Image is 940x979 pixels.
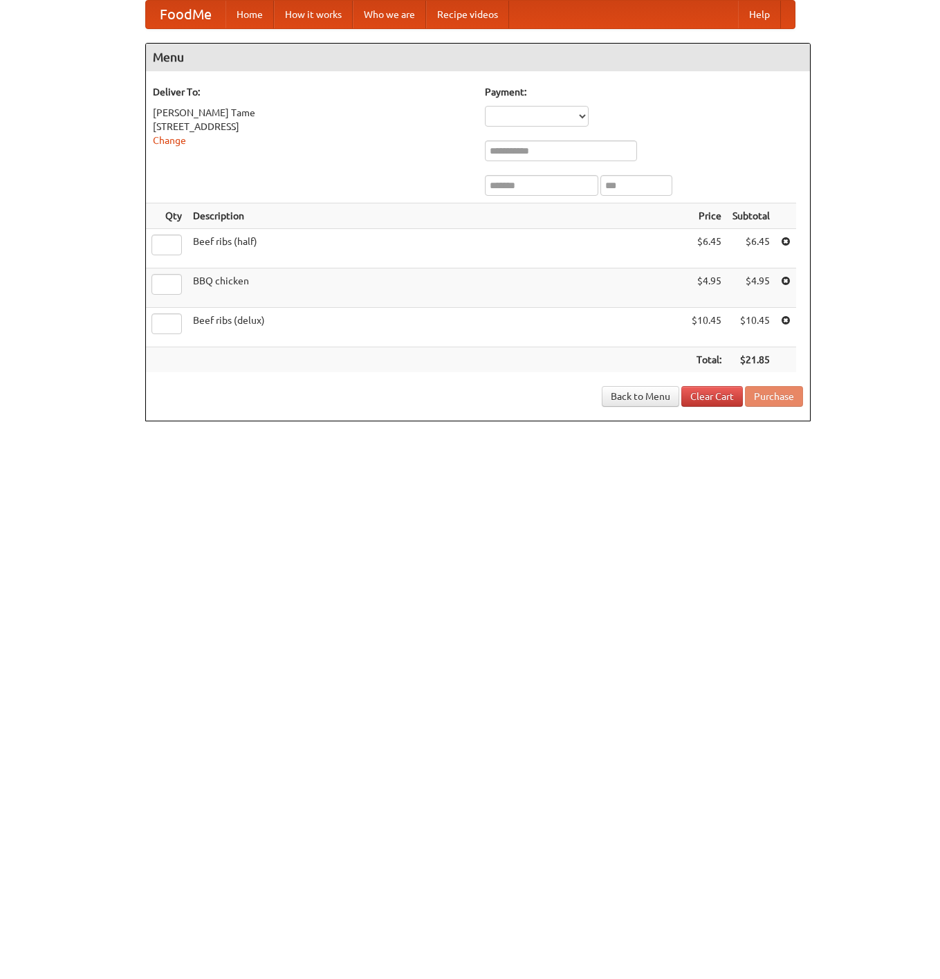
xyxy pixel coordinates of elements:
[602,386,679,407] a: Back to Menu
[153,135,186,146] a: Change
[274,1,353,28] a: How it works
[187,229,686,268] td: Beef ribs (half)
[727,229,775,268] td: $6.45
[187,203,686,229] th: Description
[225,1,274,28] a: Home
[485,85,803,99] h5: Payment:
[146,203,187,229] th: Qty
[153,106,471,120] div: [PERSON_NAME] Tame
[727,308,775,347] td: $10.45
[686,229,727,268] td: $6.45
[153,85,471,99] h5: Deliver To:
[686,268,727,308] td: $4.95
[727,347,775,373] th: $21.85
[738,1,781,28] a: Help
[187,308,686,347] td: Beef ribs (delux)
[727,203,775,229] th: Subtotal
[686,347,727,373] th: Total:
[153,120,471,134] div: [STREET_ADDRESS]
[727,268,775,308] td: $4.95
[187,268,686,308] td: BBQ chicken
[353,1,426,28] a: Who we are
[681,386,743,407] a: Clear Cart
[146,1,225,28] a: FoodMe
[686,203,727,229] th: Price
[745,386,803,407] button: Purchase
[146,44,810,71] h4: Menu
[686,308,727,347] td: $10.45
[426,1,509,28] a: Recipe videos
